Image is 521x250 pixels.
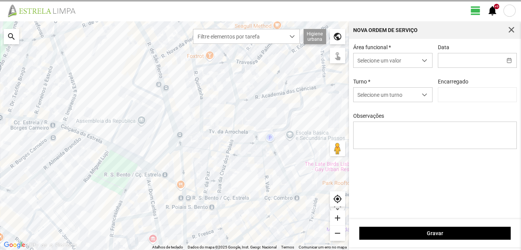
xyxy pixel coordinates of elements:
label: Data [438,44,449,50]
img: Google [2,240,27,250]
div: add [330,210,345,226]
img: file [5,4,84,18]
span: Selecione um turno [354,88,417,102]
button: Arraste o Pegman para o mapa para abrir o Street View [330,141,345,156]
div: dropdown trigger [417,53,432,67]
div: dropdown trigger [285,29,300,43]
div: +9 [494,4,499,9]
div: remove [330,226,345,241]
div: touch_app [330,48,345,63]
div: Higiene urbana [304,29,326,44]
label: Encarregado [438,79,468,85]
span: notifications [487,5,498,16]
div: public [330,29,345,44]
div: search [4,29,19,44]
span: Filtre elementos por tarefa [193,29,285,43]
a: Abrir esta área no Google Maps (abre uma nova janela) [2,240,27,250]
label: Observações [353,113,384,119]
div: Nova Ordem de Serviço [353,27,418,33]
span: Selecione um valor [354,53,417,67]
span: Gravar [363,230,507,236]
span: Dados do mapa ©2025 Google, Inst. Geogr. Nacional [188,245,277,249]
label: Turno * [353,79,370,85]
a: Termos (abre num novo separador) [281,245,294,249]
button: Atalhos de teclado [152,245,183,250]
a: Comunicar um erro no mapa [299,245,347,249]
span: view_day [470,5,481,16]
button: Gravar [359,227,511,240]
div: my_location [330,191,345,207]
div: dropdown trigger [417,88,432,102]
label: Área funcional * [353,44,391,50]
